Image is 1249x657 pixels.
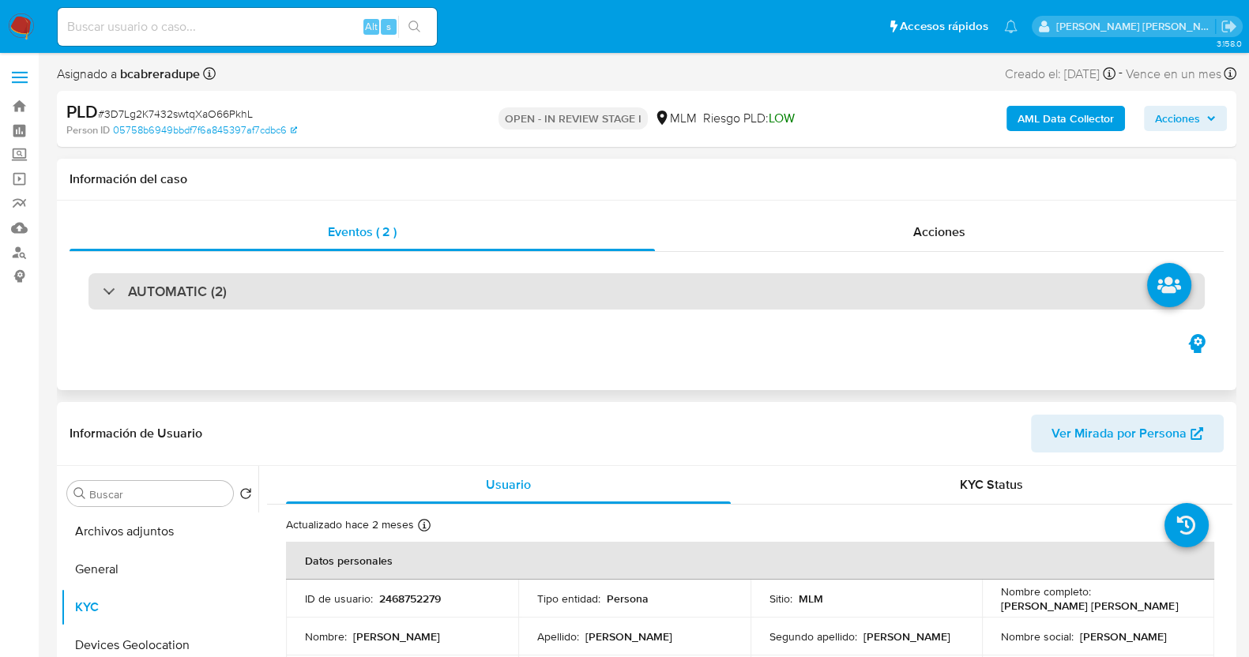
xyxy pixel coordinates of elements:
[863,629,950,644] p: [PERSON_NAME]
[286,542,1214,580] th: Datos personales
[70,426,202,441] h1: Información de Usuario
[769,109,795,127] span: LOW
[1004,20,1018,33] a: Notificaciones
[703,110,795,127] span: Riesgo PLD:
[1080,629,1167,644] p: [PERSON_NAME]
[1005,63,1115,84] div: Creado el: [DATE]
[607,591,649,606] p: Persona
[1031,415,1224,452] button: Ver Mirada por Persona
[1126,66,1221,83] span: Vence en un mes
[1119,63,1123,84] span: -
[1144,106,1227,131] button: Acciones
[386,19,391,34] span: s
[113,123,297,137] a: 05758b6949bbdf7f6a845397af7cdbc6
[70,171,1224,187] h1: Información del caso
[900,18,988,35] span: Accesos rápidos
[1056,19,1216,34] p: baltazar.cabreradupeyron@mercadolibre.com.mx
[537,591,600,606] p: Tipo entidad :
[486,475,531,494] span: Usuario
[73,487,86,500] button: Buscar
[58,17,437,37] input: Buscar usuario o caso...
[913,223,965,241] span: Acciones
[89,487,227,501] input: Buscar
[1001,629,1074,644] p: Nombre social :
[585,629,672,644] p: [PERSON_NAME]
[537,629,579,644] p: Apellido :
[66,123,110,137] b: Person ID
[1051,415,1187,452] span: Ver Mirada por Persona
[398,16,431,38] button: search-icon
[1001,599,1178,613] p: [PERSON_NAME] [PERSON_NAME]
[61,512,258,550] button: Archivos adjuntos
[1001,584,1091,599] p: Nombre completo :
[379,591,441,606] p: 2468752279
[769,629,857,644] p: Segundo apellido :
[498,107,648,130] p: OPEN - IN REVIEW STAGE I
[654,110,697,127] div: MLM
[117,65,200,83] b: bcabreradupe
[353,629,440,644] p: [PERSON_NAME]
[769,591,792,606] p: Sitio :
[328,223,397,241] span: Eventos ( 2 )
[305,629,347,644] p: Nombre :
[128,283,227,300] h3: AUTOMATIC (2)
[365,19,378,34] span: Alt
[88,273,1205,310] div: AUTOMATIC (2)
[1221,18,1237,35] a: Salir
[960,475,1023,494] span: KYC Status
[286,517,414,532] p: Actualizado hace 2 meses
[1018,106,1114,131] b: AML Data Collector
[61,588,258,626] button: KYC
[98,106,253,122] span: # 3D7Lg2K7432swtqXaO66PkhL
[1006,106,1125,131] button: AML Data Collector
[61,550,258,588] button: General
[239,487,252,505] button: Volver al orden por defecto
[305,591,373,606] p: ID de usuario :
[57,66,200,83] span: Asignado a
[1155,106,1200,131] span: Acciones
[66,99,98,124] b: PLD
[799,591,823,606] p: MLM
